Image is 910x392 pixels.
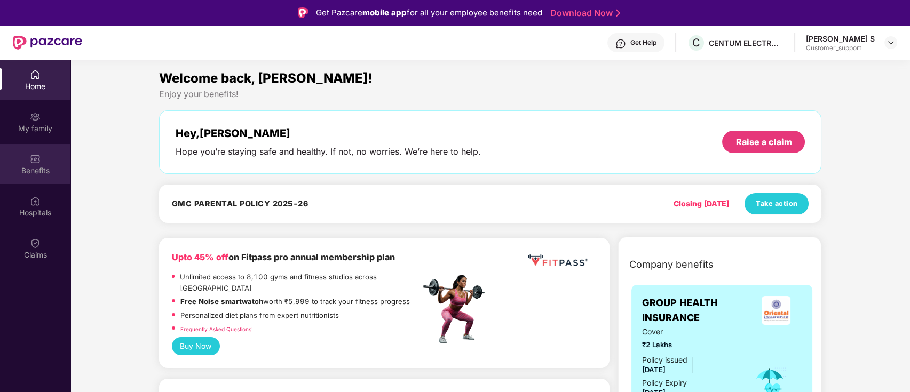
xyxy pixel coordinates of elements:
img: New Pazcare Logo [13,36,82,50]
div: Customer_support [806,44,875,52]
span: Take action [756,198,798,209]
div: CENTUM ELECTRONICS LIMITED [709,38,784,48]
p: worth ₹5,999 to track your fitness progress [180,296,410,307]
h4: GMC PARENTAL POLICY 2025-26 [172,198,308,209]
img: Stroke [616,7,620,19]
img: insurerLogo [762,296,790,325]
img: fppp.png [526,251,590,270]
b: on Fitpass pro annual membership plan [172,252,395,262]
span: Welcome back, [PERSON_NAME]! [159,70,373,86]
div: Hope you’re staying safe and healthy. If not, no worries. We’re here to help. [176,146,481,157]
button: Buy Now [172,337,220,355]
div: Closing [DATE] [673,198,729,210]
div: Policy Expiry [642,377,687,389]
img: fpp.png [420,272,494,347]
div: Enjoy your benefits! [159,89,822,100]
strong: Free Noise smartwatch [180,297,263,306]
p: Unlimited access to 8,100 gyms and fitness studios across [GEOGRAPHIC_DATA] [180,271,420,293]
div: Policy issued [642,354,687,366]
span: GROUP HEALTH INSURANCE [642,295,750,326]
img: svg+xml;base64,PHN2ZyBpZD0iRHJvcGRvd24tMzJ4MzIiIHhtbG5zPSJodHRwOi8vd3d3LnczLm9yZy8yMDAwL3N2ZyIgd2... [887,38,895,47]
div: Hey, [PERSON_NAME] [176,127,481,140]
img: svg+xml;base64,PHN2ZyB3aWR0aD0iMjAiIGhlaWdodD0iMjAiIHZpZXdCb3g9IjAgMCAyMCAyMCIgZmlsbD0ibm9uZSIgeG... [30,111,41,122]
div: [PERSON_NAME] S [806,34,875,44]
div: Raise a claim [735,136,792,148]
img: svg+xml;base64,PHN2ZyBpZD0iSGVscC0zMngzMiIgeG1sbnM9Imh0dHA6Ly93d3cudzMub3JnLzIwMDAvc3ZnIiB3aWR0aD... [615,38,626,49]
span: Cover [642,326,738,338]
span: Company benefits [629,257,714,272]
img: Logo [298,7,308,18]
img: svg+xml;base64,PHN2ZyBpZD0iSG9zcGl0YWxzIiB4bWxucz0iaHR0cDovL3d3dy53My5vcmcvMjAwMC9zdmciIHdpZHRoPS... [30,196,41,206]
span: [DATE] [642,365,666,374]
a: Download Now [550,7,617,19]
img: svg+xml;base64,PHN2ZyBpZD0iSG9tZSIgeG1sbnM9Imh0dHA6Ly93d3cudzMub3JnLzIwMDAvc3ZnIiB3aWR0aD0iMjAiIG... [30,69,41,80]
span: ₹2 Lakhs [642,339,738,350]
strong: mobile app [362,7,407,18]
a: Frequently Asked Questions! [180,326,253,332]
img: svg+xml;base64,PHN2ZyBpZD0iQ2xhaW0iIHhtbG5zPSJodHRwOi8vd3d3LnczLm9yZy8yMDAwL3N2ZyIgd2lkdGg9IjIwIi... [30,238,41,249]
img: svg+xml;base64,PHN2ZyBpZD0iQmVuZWZpdHMiIHhtbG5zPSJodHRwOi8vd3d3LnczLm9yZy8yMDAwL3N2ZyIgd2lkdGg9Ij... [30,154,41,164]
span: C [692,36,700,49]
div: Get Pazcare for all your employee benefits need [316,6,542,19]
b: Upto 45% off [172,252,228,262]
p: Personalized diet plans from expert nutritionists [180,310,339,321]
button: Take action [745,193,809,214]
div: Get Help [630,38,656,47]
